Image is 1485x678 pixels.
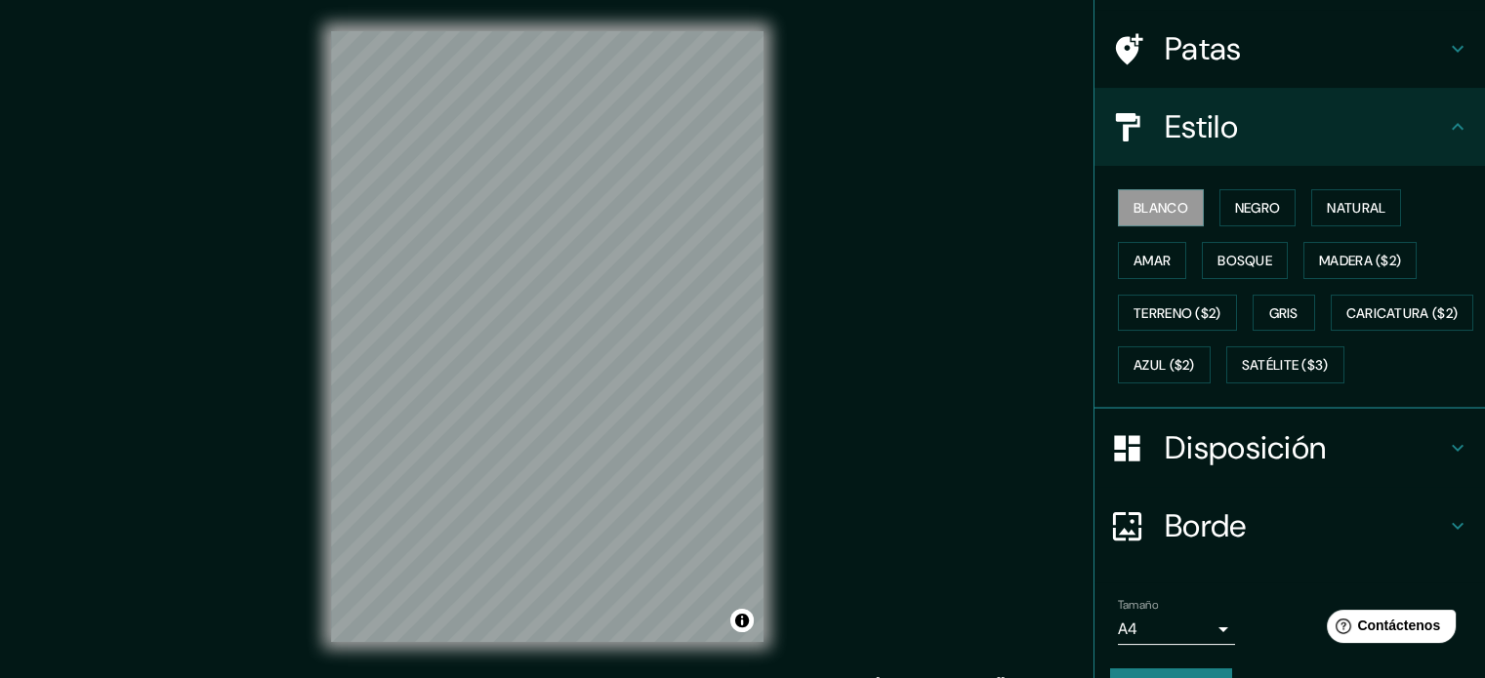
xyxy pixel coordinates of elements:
[1118,618,1137,639] font: A4
[1303,242,1417,279] button: Madera ($2)
[1319,252,1401,269] font: Madera ($2)
[1165,106,1238,147] font: Estilo
[1094,10,1485,88] div: Patas
[1094,88,1485,166] div: Estilo
[1118,614,1235,645] div: A4
[1311,189,1401,226] button: Natural
[1134,199,1188,217] font: Blanco
[1346,304,1459,322] font: Caricatura ($2)
[1327,199,1385,217] font: Natural
[1134,304,1221,322] font: Terreno ($2)
[1311,602,1464,657] iframe: Lanzador de widgets de ayuda
[1118,597,1158,613] font: Tamaño
[1269,304,1299,322] font: Gris
[1253,295,1315,332] button: Gris
[1118,295,1237,332] button: Terreno ($2)
[1219,189,1297,226] button: Negro
[1094,487,1485,565] div: Borde
[1094,409,1485,487] div: Disposición
[1235,199,1281,217] font: Negro
[1165,28,1242,69] font: Patas
[1217,252,1272,269] font: Bosque
[1165,505,1247,546] font: Borde
[1134,252,1171,269] font: Amar
[730,609,754,632] button: Activar o desactivar atribución
[1118,189,1204,226] button: Blanco
[1118,346,1211,383] button: Azul ($2)
[1331,295,1474,332] button: Caricatura ($2)
[1226,346,1344,383] button: Satélite ($3)
[1202,242,1288,279] button: Bosque
[1134,357,1195,375] font: Azul ($2)
[1242,357,1329,375] font: Satélite ($3)
[1165,427,1326,468] font: Disposición
[331,31,763,642] canvas: Mapa
[1118,242,1186,279] button: Amar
